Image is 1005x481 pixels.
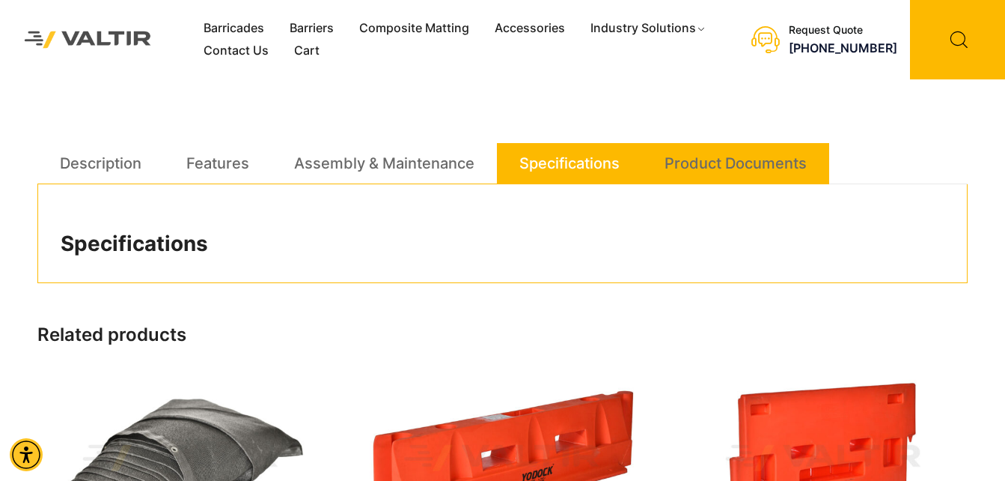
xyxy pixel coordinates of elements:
a: Barriers [277,17,346,40]
a: Product Documents [665,143,807,184]
a: Assembly & Maintenance [294,143,474,184]
a: Barricades [191,17,277,40]
div: Accessibility Menu [10,438,43,471]
div: Request Quote [789,24,897,37]
a: Contact Us [191,40,281,62]
a: Composite Matting [346,17,482,40]
h2: Specifications [61,232,944,257]
a: Accessories [482,17,578,40]
h2: Related products [37,324,968,346]
a: Features [186,143,249,184]
a: Description [60,143,141,184]
a: Industry Solutions [578,17,719,40]
a: Specifications [519,143,620,184]
img: Valtir Rentals [11,18,165,61]
a: Cart [281,40,332,62]
a: call (888) 496-3625 [789,40,897,55]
